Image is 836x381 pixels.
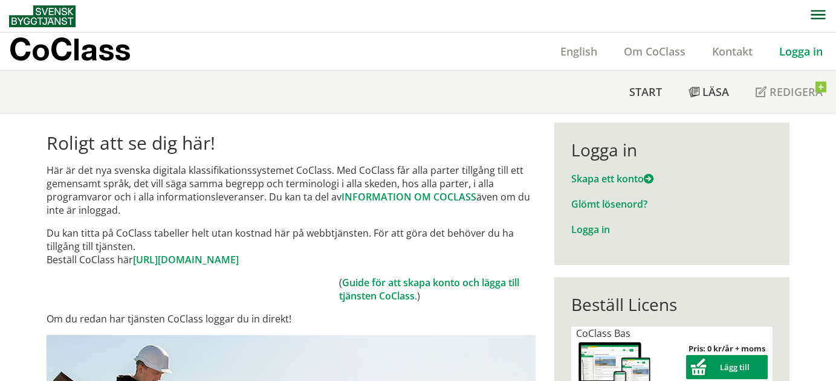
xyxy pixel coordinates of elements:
[571,294,773,315] div: Beställ Licens
[686,355,768,379] button: Lägg till
[342,190,476,203] a: INFORMATION OM COCLASS
[47,164,536,217] p: Här är det nya svenska digitala klassifikationssystemet CoClass. Med CoClass får alla parter till...
[571,139,773,160] div: Logga in
[47,226,536,266] p: Du kan titta på CoClass tabeller helt utan kostnad här på webbtjänsten. För att göra det behöver ...
[47,312,536,325] p: Om du redan har tjänsten CoClass loggar du in direkt!
[766,44,836,59] a: Logga in
[571,197,647,211] a: Glömt lösenord?
[702,85,729,99] span: Läsa
[339,276,519,303] a: Guide för att skapa konto och lägga till tjänsten CoClass
[571,223,610,236] a: Logga in
[576,327,630,340] span: CoClass Bas
[9,33,157,70] a: CoClass
[339,276,536,303] td: ( .)
[616,71,675,113] a: Start
[611,44,699,59] a: Om CoClass
[9,42,131,56] p: CoClass
[571,172,653,185] a: Skapa ett konto
[9,5,76,27] img: Svensk Byggtjänst
[133,253,239,266] a: [URL][DOMAIN_NAME]
[689,343,765,354] strong: Pris: 0 kr/år + moms
[547,44,611,59] a: English
[47,132,536,154] h1: Roligt att se dig här!
[699,44,766,59] a: Kontakt
[629,85,662,99] span: Start
[675,71,742,113] a: Läsa
[686,362,768,373] a: Lägg till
